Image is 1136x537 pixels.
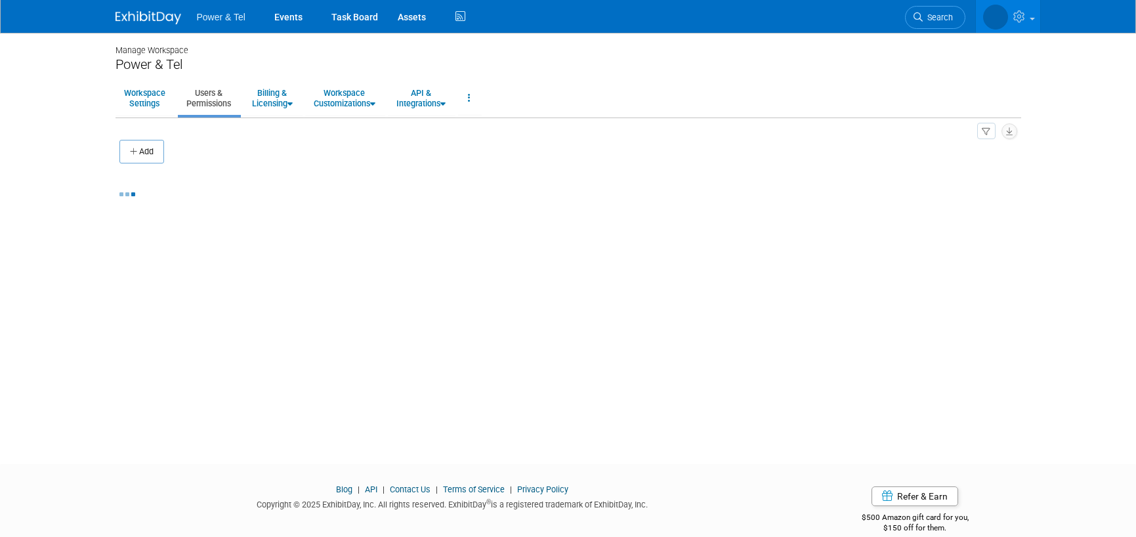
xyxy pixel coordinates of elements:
span: Search [866,12,896,22]
button: Add [119,140,164,163]
a: API [365,484,377,494]
a: Contact Us [390,484,431,494]
img: loading... [119,192,135,196]
div: $150 off for them. [809,523,1021,534]
span: Power & Tel [197,12,245,22]
img: Sabrina Williams [926,7,1008,22]
a: Blog [336,484,352,494]
div: $500 Amazon gift card for you, [809,504,1021,534]
span: | [354,484,363,494]
a: Refer & Earn [872,486,958,506]
sup: ® [486,498,491,505]
a: Billing &Licensing [243,82,301,114]
a: Terms of Service [443,484,505,494]
a: Users &Permissions [178,82,240,114]
a: WorkspaceSettings [116,82,174,114]
a: API &Integrations [388,82,454,114]
a: Privacy Policy [517,484,568,494]
div: Manage Workspace [116,33,1021,56]
span: | [432,484,441,494]
a: Search [848,6,908,29]
div: Copyright © 2025 ExhibitDay, Inc. All rights reserved. ExhibitDay is a registered trademark of Ex... [116,496,790,511]
div: Power & Tel [116,56,1021,73]
img: ExhibitDay [116,11,181,24]
span: | [507,484,515,494]
a: WorkspaceCustomizations [305,82,384,114]
span: | [379,484,388,494]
